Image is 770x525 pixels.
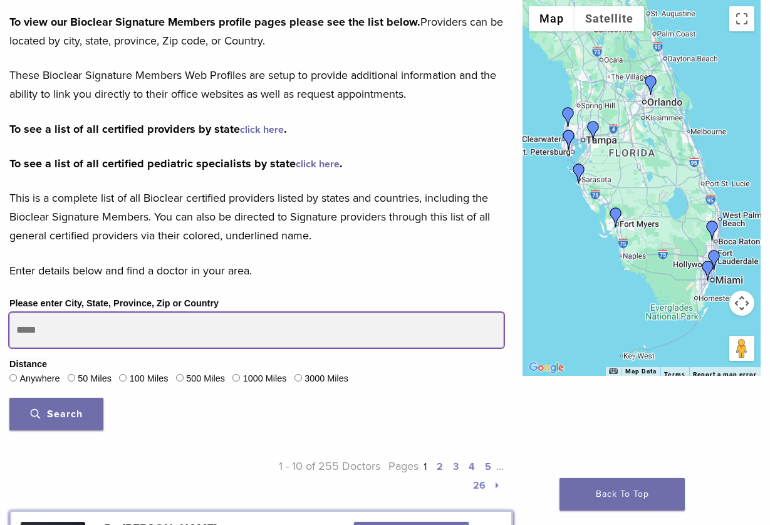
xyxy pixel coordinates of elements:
[559,478,685,511] a: Back To Top
[9,261,504,280] p: Enter details below and find a doctor in your area.
[693,371,757,378] a: Report a map error
[559,130,579,150] div: Dr. Phong Phane
[473,479,486,492] a: 26
[437,460,443,473] a: 2
[9,189,504,245] p: This is a complete list of all Bioclear certified providers listed by states and countries, inclu...
[130,372,169,386] label: 100 Miles
[9,297,219,311] label: Please enter City, State, Province, Zip or Country
[19,372,60,386] label: Anywhere
[609,367,618,376] button: Keyboard shortcuts
[704,250,724,270] div: Dr. David Carroll
[702,221,722,241] div: Dr. Armando Ponte
[469,460,475,473] a: 4
[496,459,504,473] span: …
[625,367,657,376] button: Map Data
[9,157,343,170] strong: To see a list of all certified pediatric specialists by state .
[583,121,603,141] div: Dr. Larry Saylor
[9,358,47,372] legend: Distance
[729,291,754,316] button: Map camera controls
[453,460,459,473] a: 3
[424,460,427,473] a: 1
[243,372,287,386] label: 1000 Miles
[529,6,575,31] button: Show street map
[31,408,83,420] span: Search
[9,15,420,29] strong: To view our Bioclear Signature Members profile pages please see the list below.
[186,372,225,386] label: 500 Miles
[641,75,661,95] div: Dr. Mary Isaacs
[257,457,380,494] p: 1 - 10 of 255 Doctors
[78,372,112,386] label: 50 Miles
[526,360,567,376] a: Open this area in Google Maps (opens a new window)
[9,66,504,103] p: These Bioclear Signature Members Web Profiles are setup to provide additional information and the...
[485,460,491,473] a: 5
[575,6,644,31] button: Show satellite imagery
[729,336,754,361] button: Drag Pegman onto the map to open Street View
[664,371,685,378] a: Terms
[569,164,589,184] div: Dr. Hank Michael
[9,13,504,50] p: Providers can be located by city, state, province, Zip code, or Country.
[526,360,567,376] img: Google
[606,207,626,227] div: Dr. Rachel Donovan
[380,457,504,494] p: Pages
[558,107,578,127] div: Dr. Seema Amin
[729,6,754,31] button: Toggle fullscreen view
[698,261,718,281] div: Dr. Lino Suarez
[240,123,284,136] a: click here
[304,372,348,386] label: 3000 Miles
[9,398,103,430] button: Search
[296,158,340,170] a: click here
[9,122,287,136] strong: To see a list of all certified providers by state .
